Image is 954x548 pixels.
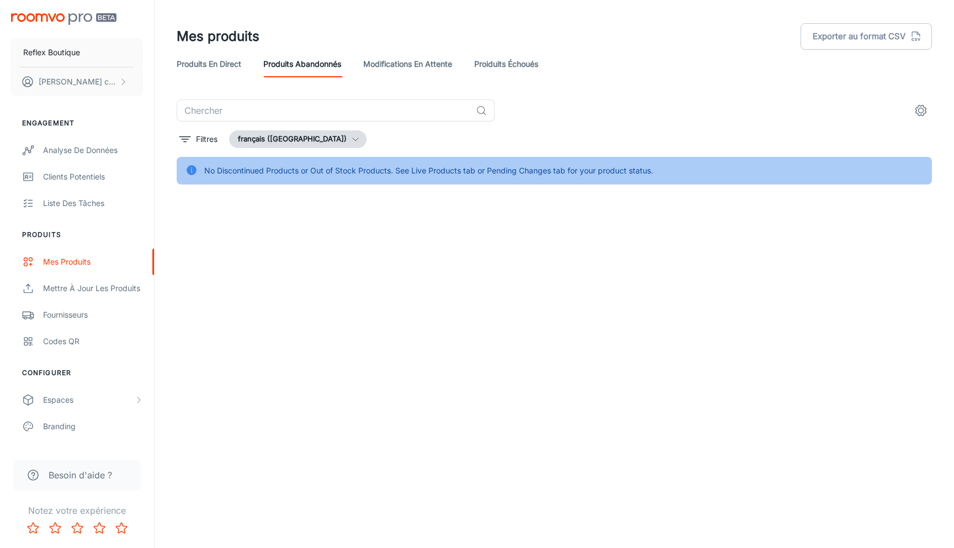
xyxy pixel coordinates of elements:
[177,99,471,122] input: Chercher
[23,46,80,59] p: Reflex Boutique
[11,67,143,96] button: [PERSON_NAME] castelli
[229,130,367,148] button: français ([GEOGRAPHIC_DATA])
[801,23,932,50] button: Exporter au format CSV
[43,197,143,209] div: Liste des tâches
[363,51,452,77] a: Modifications en attente
[11,13,116,25] img: Roomvo PRO Beta
[177,130,220,148] button: filter
[196,133,218,145] p: Filtres
[474,51,538,77] a: Proiduits Échoués
[263,51,341,77] a: Produits abandonnés
[39,76,116,88] p: [PERSON_NAME] castelli
[204,160,653,181] div: No Discontinued Products or Out of Stock Products. See Live Products tab or Pending Changes tab f...
[43,171,143,183] div: Clients potentiels
[910,99,932,122] button: settings
[177,27,259,46] h1: Mes produits
[43,144,143,156] div: Analyse de données
[11,38,143,67] button: Reflex Boutique
[177,51,241,77] a: Produits en direct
